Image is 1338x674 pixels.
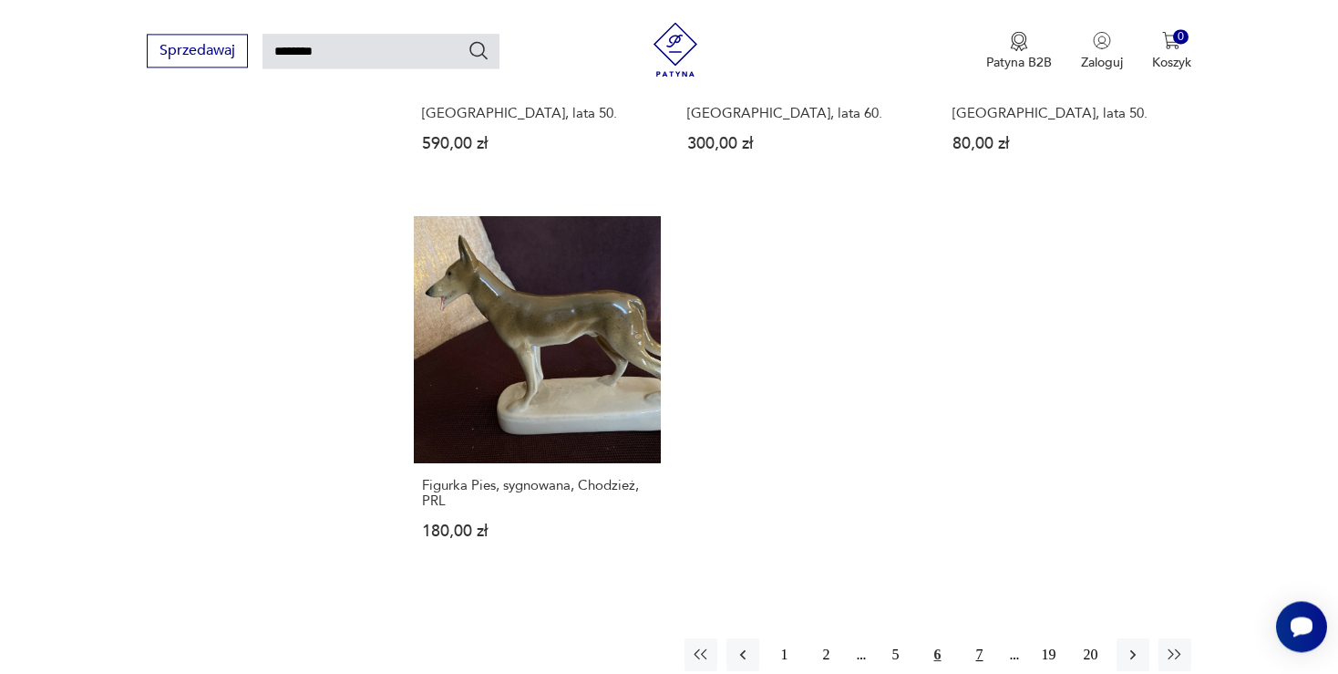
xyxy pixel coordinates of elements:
a: Figurka Pies, sygnowana, Chodzież, PRLFigurka Pies, sygnowana, Chodzież, PRL180,00 zł [414,216,661,575]
p: Koszyk [1152,54,1191,71]
img: Ikona medalu [1010,31,1028,51]
p: 180,00 zł [422,524,653,539]
button: 19 [1033,638,1065,671]
h3: Wazonik Chodzież, [GEOGRAPHIC_DATA], lata 50. [952,90,1183,121]
a: Sprzedawaj [147,46,248,58]
a: Ikona medaluPatyna B2B [986,31,1052,71]
img: Ikona koszyka [1162,31,1180,49]
button: 2 [810,638,843,671]
div: 0 [1173,29,1189,45]
button: 1 [768,638,801,671]
p: Zaloguj [1081,54,1123,71]
h3: Wazon, [GEOGRAPHIC_DATA], [GEOGRAPHIC_DATA], lata 60. [687,90,918,121]
button: 6 [921,638,954,671]
button: Patyna B2B [986,31,1052,71]
button: Zaloguj [1081,31,1123,71]
h3: Figurka Pies, sygnowana, Chodzież, PRL [422,478,653,509]
img: Patyna - sklep z meblami i dekoracjami vintage [648,22,703,77]
button: 20 [1075,638,1107,671]
p: 300,00 zł [687,136,918,151]
iframe: Smartsupp widget button [1276,601,1327,652]
button: 0Koszyk [1152,31,1191,71]
p: 590,00 zł [422,136,653,151]
h3: Duży wazon Chodzież, [GEOGRAPHIC_DATA], lata 50. [422,90,653,121]
img: Ikonka użytkownika [1093,31,1111,49]
button: 5 [880,638,912,671]
button: Szukaj [468,39,489,61]
p: Patyna B2B [986,54,1052,71]
p: 80,00 zł [952,136,1183,151]
button: Sprzedawaj [147,34,248,67]
button: 7 [963,638,996,671]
